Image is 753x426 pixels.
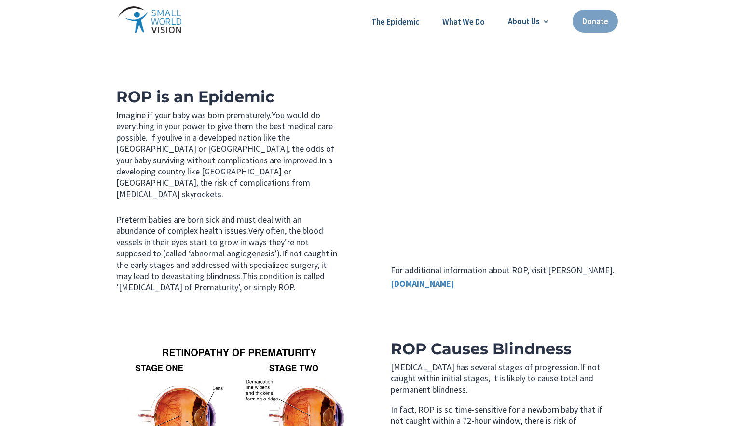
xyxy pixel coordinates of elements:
[442,16,485,28] a: What We Do
[116,132,334,200] span: live in a developed nation like the [GEOGRAPHIC_DATA] or [GEOGRAPHIC_DATA], the odds of your baby...
[391,361,615,404] p: [MEDICAL_DATA] has several stages of progression.
[391,112,637,250] iframe: Retinopathy of Prematurity (ROP)
[116,87,274,106] strong: ROP is an Epidemic
[391,361,600,395] span: If not caught within initial stages, it is likely to cause total and permanent blindness.
[508,17,549,26] a: About Us
[391,265,637,276] p: For additional information about ROP, visit [PERSON_NAME].
[116,214,301,236] span: Preterm babies are born sick and must deal with an abundance of complex health issues.
[118,6,182,33] img: Small World Vision
[573,10,618,33] a: Donate
[116,109,272,120] span: Imagine if your baby was born prematurely.
[391,278,454,289] a: [DOMAIN_NAME]
[391,339,572,358] strong: ROP Causes Blindness
[116,109,340,200] div: You would do everything in your power to give them the best medical care possible. If you
[371,16,419,28] a: The Epidemic
[116,248,337,281] span: If not caught in the early stages and addressed with specialized surgery, it may lead to devastat...
[116,214,337,293] span: Very often, the blood vessels in their eyes start to grow in ways they’re not supposed to (called...
[116,155,332,200] span: In a developing country like [GEOGRAPHIC_DATA] or [GEOGRAPHIC_DATA], the risk of complications fr...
